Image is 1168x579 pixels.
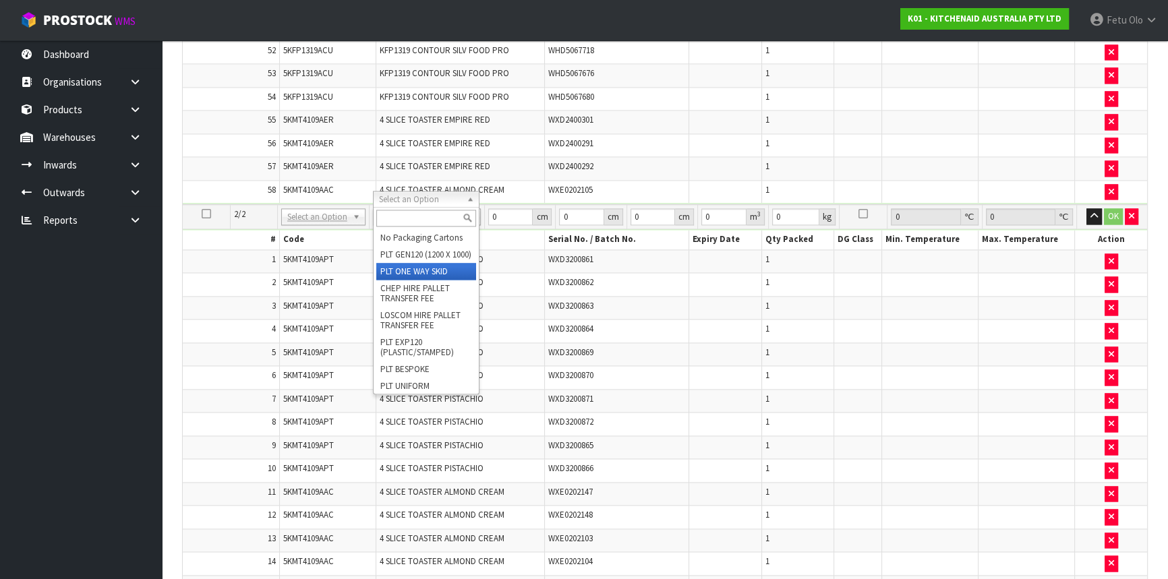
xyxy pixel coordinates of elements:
[283,67,333,79] span: 5KFP1319ACU
[380,532,504,544] span: 4 SLICE TOASTER ALMOND CREAM
[765,555,769,567] span: 1
[380,114,490,125] span: 4 SLICE TOASTER EMPIRE RED
[765,44,769,56] span: 1
[908,13,1061,24] strong: K01 - KITCHENAID AUSTRALIA PTY LTD
[380,439,484,451] span: 4 SLICE TOASTER PISTACHIO
[283,91,333,102] span: 5KFP1319ACU
[380,416,484,427] span: 4 SLICE TOASTER PISTACHIO
[183,230,279,249] th: #
[765,323,769,334] span: 1
[548,555,593,567] span: WXE0202104
[283,509,334,520] span: 5KMT4109AAC
[268,486,276,497] span: 11
[548,253,593,265] span: WXD3200861
[283,276,334,288] span: 5KMT4109APT
[819,208,836,225] div: kg
[376,246,476,263] li: PLT GEN120 (1200 X 1000)
[533,208,552,225] div: cm
[765,67,769,79] span: 1
[900,8,1069,30] a: K01 - KITCHENAID AUSTRALIA PTY LTD
[1055,208,1073,225] div: ℃
[765,300,769,311] span: 1
[268,138,276,149] span: 56
[380,91,509,102] span: KFP1319 CONTOUR SILV FOOD PRO
[548,393,593,404] span: WXD3200871
[765,416,769,427] span: 1
[548,462,593,474] span: WXD3200866
[548,91,594,102] span: WHD5067680
[283,44,333,56] span: 5KFP1319ACU
[380,184,504,195] span: 4 SLICE TOASTER ALMOND CREAM
[548,114,593,125] span: WXD2400301
[548,509,593,520] span: WXE0202148
[272,323,276,334] span: 4
[268,555,276,567] span: 14
[20,11,37,28] img: cube-alt.png
[283,184,334,195] span: 5KMT4109AAC
[765,184,769,195] span: 1
[272,416,276,427] span: 8
[765,509,769,520] span: 1
[283,439,334,451] span: 5KMT4109APT
[604,208,623,225] div: cm
[1104,208,1123,224] button: OK
[548,160,593,172] span: WXD2400292
[283,532,334,544] span: 5KMT4109AAC
[268,67,276,79] span: 53
[765,462,769,474] span: 1
[548,138,593,149] span: WXD2400291
[548,300,593,311] span: WXD3200863
[548,276,593,288] span: WXD3200862
[272,439,276,451] span: 9
[979,230,1075,249] th: Max. Temperature
[283,555,334,567] span: 5KMT4109AAC
[689,230,761,249] th: Expiry Date
[272,369,276,381] span: 6
[283,486,334,497] span: 5KMT4109AAC
[376,377,476,394] li: PLT UNIFORM
[376,263,476,280] li: PLT ONE WAY SKID
[272,300,276,311] span: 3
[548,369,593,381] span: WXD3200870
[376,229,476,246] li: No Packaging Cartons
[548,67,594,79] span: WHD5067676
[1129,13,1143,26] span: Olo
[761,230,834,249] th: Qty Packed
[757,210,761,218] sup: 3
[961,208,979,225] div: ℃
[379,191,461,208] span: Select an Option
[380,509,504,520] span: 4 SLICE TOASTER ALMOND CREAM
[376,361,476,377] li: PLT BESPOKE
[283,346,334,358] span: 5KMT4109APT
[548,532,593,544] span: WXE0202103
[765,532,769,544] span: 1
[548,439,593,451] span: WXD3200865
[380,555,504,567] span: 4 SLICE TOASTER ALMOND CREAM
[272,346,276,358] span: 5
[283,138,334,149] span: 5KMT4109AER
[376,307,476,334] li: LOSCOM HIRE PALLET TRANSFER FEE
[765,114,769,125] span: 1
[283,300,334,311] span: 5KMT4109APT
[765,160,769,172] span: 1
[380,44,509,56] span: KFP1319 CONTOUR SILV FOOD PRO
[544,230,689,249] th: Serial No. / Batch No.
[548,346,593,358] span: WXD3200869
[765,253,769,265] span: 1
[272,253,276,265] span: 1
[272,276,276,288] span: 2
[380,67,509,79] span: KFP1319 CONTOUR SILV FOOD PRO
[380,160,490,172] span: 4 SLICE TOASTER EMPIRE RED
[882,230,979,249] th: Min. Temperature
[283,416,334,427] span: 5KMT4109APT
[115,15,136,28] small: WMS
[1075,230,1147,249] th: Action
[747,208,765,225] div: m
[380,462,484,474] span: 4 SLICE TOASTER PISTACHIO
[380,486,504,497] span: 4 SLICE TOASTER ALMOND CREAM
[765,393,769,404] span: 1
[376,280,476,307] li: CHEP HIRE PALLET TRANSFER FEE
[765,276,769,288] span: 1
[675,208,694,225] div: cm
[234,208,245,220] span: 2/2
